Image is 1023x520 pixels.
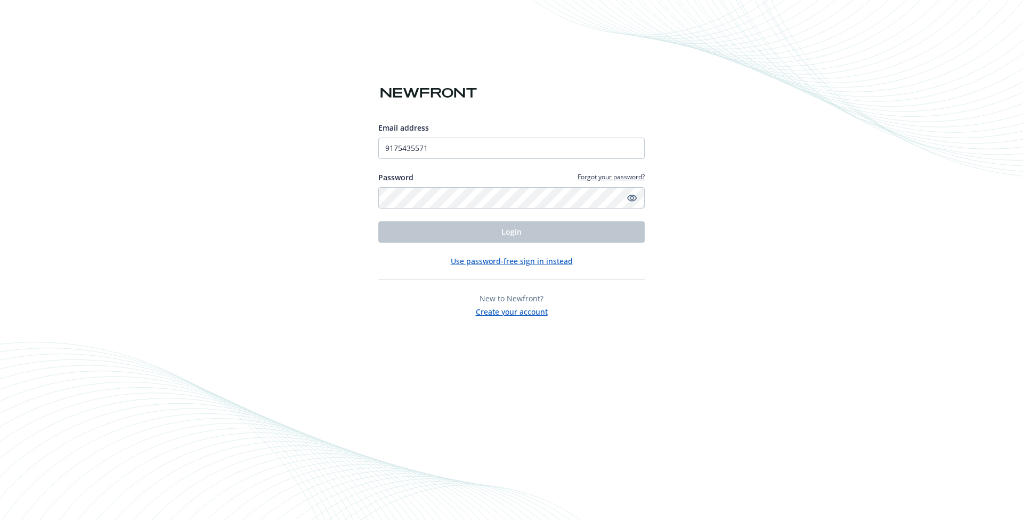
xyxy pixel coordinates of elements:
[378,84,479,102] img: Newfront logo
[378,172,413,183] label: Password
[378,123,429,133] span: Email address
[378,221,645,243] button: Login
[476,304,548,317] button: Create your account
[378,187,645,209] input: Enter your password
[378,138,645,159] input: Enter your email
[480,293,543,303] span: New to Newfront?
[451,255,573,267] button: Use password-free sign in instead
[626,191,638,204] a: Show password
[501,227,522,237] span: Login
[578,172,645,181] a: Forgot your password?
